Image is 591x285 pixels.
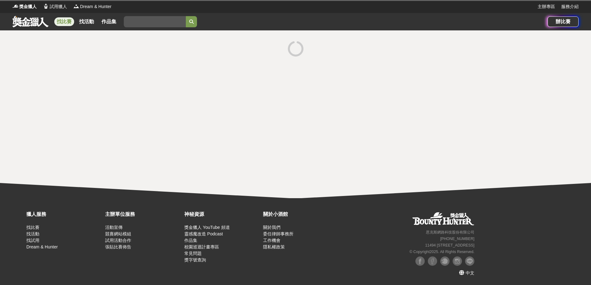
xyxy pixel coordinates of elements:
[26,238,39,243] a: 找試用
[19,3,37,10] span: 獎金獵人
[73,3,111,10] a: LogoDream & Hunter
[428,256,437,266] img: Facebook
[50,3,67,10] span: 試用獵人
[184,257,206,262] a: 獎字號查詢
[440,256,450,266] img: Plurk
[105,244,131,249] a: 張貼比賽佈告
[26,231,39,236] a: 找活動
[466,270,474,275] span: 中文
[410,250,474,254] small: © Copyright 2025 . All Rights Reserved.
[263,211,339,218] div: 關於小酒館
[43,3,67,10] a: Logo試用獵人
[105,238,131,243] a: 試用活動合作
[12,3,37,10] a: Logo獎金獵人
[26,225,39,230] a: 找比賽
[184,211,260,218] div: 神秘資源
[425,243,475,247] small: 11494 [STREET_ADDRESS]
[26,211,102,218] div: 獵人服務
[548,16,579,27] a: 辦比賽
[415,256,425,266] img: Facebook
[263,231,293,236] a: 委任律師事務所
[26,244,58,249] a: Dream & Hunter
[263,244,285,249] a: 隱私權政策
[12,3,19,9] img: Logo
[43,3,49,9] img: Logo
[263,238,280,243] a: 工作機會
[54,17,74,26] a: 找比賽
[184,231,223,236] a: 靈感魔改造 Podcast
[80,3,111,10] span: Dream & Hunter
[105,211,181,218] div: 主辦單位服務
[465,256,474,266] img: LINE
[99,17,119,26] a: 作品集
[184,238,197,243] a: 作品集
[105,231,131,236] a: 競賽網站模組
[440,237,474,241] small: [PHONE_NUMBER]
[184,225,230,230] a: 獎金獵人 YouTube 頻道
[105,225,123,230] a: 活動宣傳
[184,251,202,256] a: 常見問題
[184,244,219,249] a: 校園巡迴計畫專區
[561,3,579,10] a: 服務介紹
[73,3,79,9] img: Logo
[426,230,474,234] small: 恩克斯網路科技股份有限公司
[77,17,96,26] a: 找活動
[538,3,555,10] a: 主辦專區
[263,225,280,230] a: 關於我們
[453,256,462,266] img: Instagram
